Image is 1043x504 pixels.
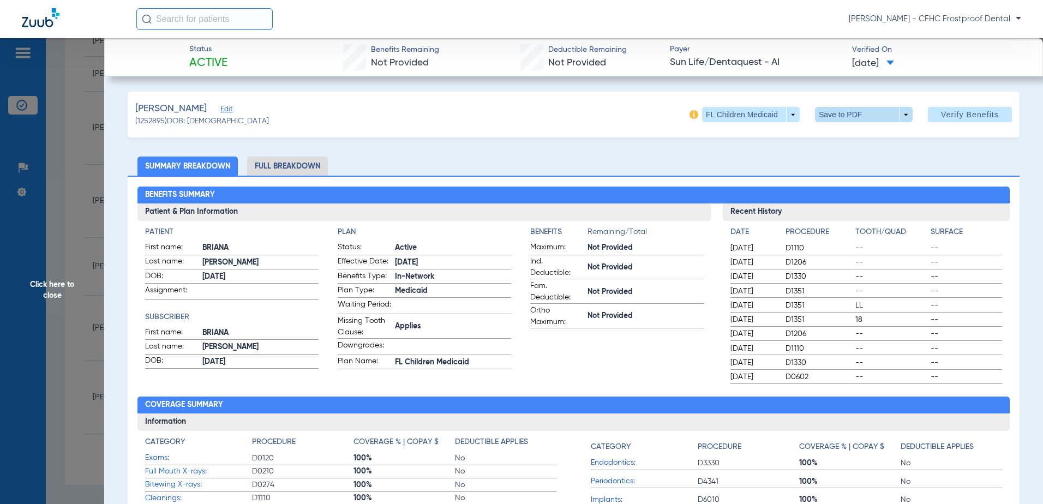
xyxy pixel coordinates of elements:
input: Search for patients [136,8,273,30]
span: First name: [145,327,199,340]
span: D1110 [786,243,852,254]
span: [DATE] [730,357,776,368]
span: -- [855,343,927,354]
span: -- [855,271,927,282]
span: [DATE] [730,271,776,282]
span: Ind. Deductible: [530,256,584,279]
app-breakdown-title: Category [591,436,698,457]
span: Cleanings: [145,493,252,504]
h4: Procedure [252,436,296,448]
span: Verify Benefits [941,110,999,119]
iframe: Chat Widget [988,452,1043,504]
span: D0120 [252,453,353,464]
span: In-Network [395,271,511,283]
span: D1110 [786,343,852,354]
span: [PERSON_NAME] - CFHC Frostproof Dental [849,14,1021,25]
span: D1206 [786,328,852,339]
img: info-icon [690,110,698,119]
span: -- [855,286,927,297]
app-breakdown-title: Procedure [252,436,353,452]
span: -- [931,271,1002,282]
span: -- [855,243,927,254]
span: [DATE] [730,314,776,325]
h2: Benefits Summary [137,187,1010,204]
h4: Benefits [530,226,588,238]
h3: Recent History [723,203,1010,221]
span: -- [931,357,1002,368]
span: -- [931,300,1002,311]
app-breakdown-title: Procedure [786,226,852,242]
span: Status: [338,242,391,255]
span: [DATE] [395,257,511,268]
span: Payer [670,44,843,55]
app-breakdown-title: Patient [145,226,319,238]
span: LL [855,300,927,311]
span: 100% [799,458,901,469]
span: [PERSON_NAME] [135,102,207,116]
span: [DATE] [202,271,319,283]
span: -- [931,286,1002,297]
span: [DATE] [730,371,776,382]
li: Full Breakdown [247,157,328,176]
button: FL Children Medicaid [702,107,800,122]
img: Zuub Logo [22,8,59,27]
span: DOB: [145,355,199,368]
span: -- [931,243,1002,254]
span: [PERSON_NAME] [202,257,319,268]
app-breakdown-title: Subscriber [145,311,319,323]
span: Plan Name: [338,356,391,369]
span: Remaining/Total [588,226,704,242]
span: Bitewing X-rays: [145,479,252,490]
span: Effective Date: [338,256,391,269]
span: Waiting Period: [338,299,391,314]
span: [DATE] [730,300,776,311]
span: [DATE] [730,257,776,268]
span: Full Mouth X-rays: [145,466,252,477]
span: Edit [220,105,230,116]
span: Status [189,44,227,55]
li: Summary Breakdown [137,157,238,176]
span: -- [931,371,1002,382]
span: Periodontics: [591,476,698,487]
span: D1330 [786,357,852,368]
span: Not Provided [548,58,606,68]
span: D4341 [698,476,799,487]
span: Not Provided [588,262,704,273]
span: -- [855,328,927,339]
span: Benefits Type: [338,271,391,284]
button: Verify Benefits [928,107,1012,122]
h4: Coverage % | Copay $ [353,436,439,448]
h4: Plan [338,226,511,238]
span: No [455,493,556,503]
span: No [455,479,556,490]
h4: Date [730,226,776,238]
span: No [901,458,1002,469]
span: -- [931,343,1002,354]
h4: Procedure [786,226,852,238]
span: No [901,476,1002,487]
span: Active [395,242,511,254]
span: Not Provided [371,58,429,68]
span: 100% [353,493,455,503]
span: D1351 [786,314,852,325]
span: Applies [395,321,511,332]
app-breakdown-title: Deductible Applies [455,436,556,452]
h3: Patient & Plan Information [137,203,712,221]
span: -- [931,257,1002,268]
span: 100% [353,453,455,464]
span: Deductible Remaining [548,44,627,56]
app-breakdown-title: Surface [931,226,1002,242]
span: Fam. Deductible: [530,280,584,303]
span: Last name: [145,256,199,269]
app-breakdown-title: Deductible Applies [901,436,1002,457]
span: Sun Life/Dentaquest - AI [670,56,843,69]
span: Verified On [852,44,1025,56]
span: Medicaid [395,285,511,297]
h4: Tooth/Quad [855,226,927,238]
span: Benefits Remaining [371,44,439,56]
app-breakdown-title: Coverage % | Copay $ [353,436,455,452]
app-breakdown-title: Date [730,226,776,242]
app-breakdown-title: Category [145,436,252,452]
img: Search Icon [142,14,152,24]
